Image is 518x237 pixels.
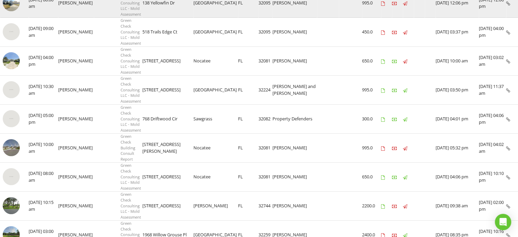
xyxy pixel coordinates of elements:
[495,214,511,230] div: Open Intercom Messenger
[258,18,272,47] td: 32095
[238,162,258,191] td: FL
[29,133,58,162] td: [DATE] 10:00 am
[362,75,381,104] td: 995.0
[193,75,238,104] td: [GEOGRAPHIC_DATA]
[479,46,506,75] td: [DATE] 03:02 am
[479,133,506,162] td: [DATE] 04:02 am
[121,105,141,133] span: Green Check Consulting LLC - Mold Assessment
[238,46,258,75] td: FL
[29,191,58,220] td: [DATE] 10:15 am
[362,191,381,220] td: 2200.0
[58,104,94,133] td: [PERSON_NAME]
[272,162,317,191] td: [PERSON_NAME]
[142,75,193,104] td: [STREET_ADDRESS]
[238,104,258,133] td: FL
[121,18,141,46] span: Green Check Consulting LLC - Mold Assessment
[436,75,479,104] td: [DATE] 03:50 pm
[193,46,238,75] td: Nocatee
[121,163,141,191] span: Green Check Consulting LLC - Mold Assessment
[121,47,141,75] span: Green Check Consulting LLC - Mold Assessment
[436,46,479,75] td: [DATE] 10:00 am
[58,133,94,162] td: [PERSON_NAME]
[3,52,20,69] img: streetview
[479,104,506,133] td: [DATE] 04:06 pm
[258,191,272,220] td: 32744
[479,191,506,220] td: [DATE] 02:00 pm
[58,18,94,47] td: [PERSON_NAME]
[121,192,141,220] span: Green Check Consulting LLC - Mold Assessment
[436,162,479,191] td: [DATE] 04:06 pm
[362,133,381,162] td: 995.0
[58,162,94,191] td: [PERSON_NAME]
[258,75,272,104] td: 32224
[362,46,381,75] td: 650.0
[479,75,506,104] td: [DATE] 11:37 am
[193,104,238,133] td: Sawgrass
[479,18,506,47] td: [DATE] 04:00 pm
[3,23,20,40] img: streetview
[58,75,94,104] td: [PERSON_NAME]
[436,18,479,47] td: [DATE] 03:37 pm
[238,75,258,104] td: FL
[272,191,317,220] td: [PERSON_NAME]
[58,46,94,75] td: [PERSON_NAME]
[362,104,381,133] td: 300.0
[142,104,193,133] td: 768 Driftwood Cir
[58,191,94,220] td: [PERSON_NAME]
[3,168,20,185] img: streetview
[238,133,258,162] td: FL
[142,18,193,47] td: 518 Trails Edge Ct
[272,75,317,104] td: [PERSON_NAME] and [PERSON_NAME]
[142,191,193,220] td: [STREET_ADDRESS]
[3,197,20,214] img: streetview
[3,81,20,98] img: streetview
[193,162,238,191] td: Nocatee
[258,46,272,75] td: 32081
[29,46,58,75] td: [DATE] 04:00 pm
[436,133,479,162] td: [DATE] 05:32 pm
[258,104,272,133] td: 32082
[193,133,238,162] td: Nocatee
[479,162,506,191] td: [DATE] 10:10 pm
[272,46,317,75] td: [PERSON_NAME]
[272,18,317,47] td: [PERSON_NAME]
[3,110,20,127] img: streetview
[362,18,381,47] td: 450.0
[3,139,20,156] img: streetview
[29,162,58,191] td: [DATE] 08:00 am
[272,133,317,162] td: [PERSON_NAME]
[121,76,141,104] span: Green Check Consulting LLC - Mold Assessment
[258,162,272,191] td: 32081
[238,18,258,47] td: FL
[258,133,272,162] td: 32081
[142,133,193,162] td: [STREET_ADDRESS][PERSON_NAME]
[29,104,58,133] td: [DATE] 05:00 pm
[436,191,479,220] td: [DATE] 09:38 am
[121,134,135,162] span: Green Check Building Consult Report
[436,104,479,133] td: [DATE] 04:01 pm
[193,191,238,220] td: [PERSON_NAME]
[29,18,58,47] td: [DATE] 09:00 am
[238,191,258,220] td: FL
[362,162,381,191] td: 650.0
[272,104,317,133] td: Property Defenders
[193,18,238,47] td: [GEOGRAPHIC_DATA]
[29,75,58,104] td: [DATE] 10:30 am
[142,162,193,191] td: [STREET_ADDRESS]
[142,46,193,75] td: [STREET_ADDRESS]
